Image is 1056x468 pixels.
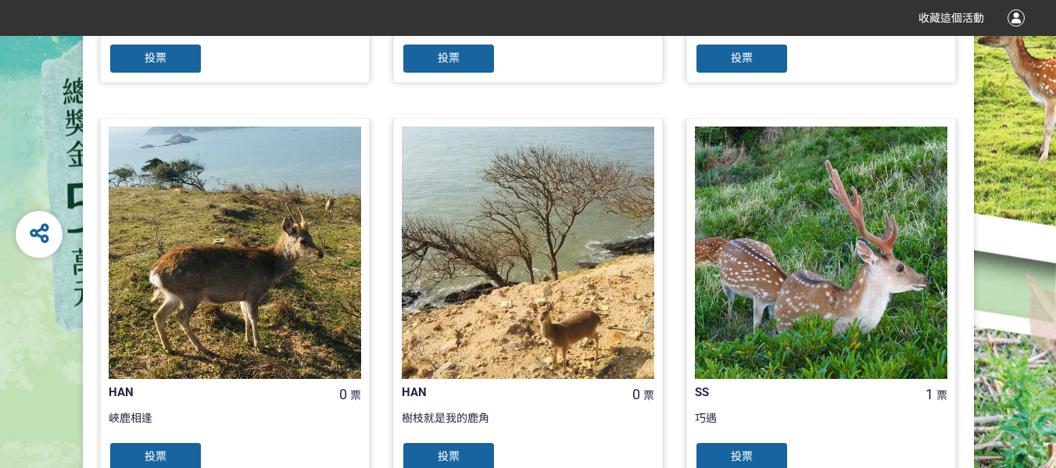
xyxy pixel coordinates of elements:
[145,52,166,64] span: 投票
[695,384,897,402] div: SS
[731,450,753,463] span: 投票
[918,12,984,24] span: 收藏這個活動
[339,386,347,402] span: 0
[632,386,640,402] span: 0
[402,384,603,402] div: HAN
[109,410,361,441] div: 峽鹿相逢
[925,386,933,402] span: 1
[936,389,947,402] span: 票
[402,410,654,441] div: 樹枝就是我的鹿角
[438,52,460,64] span: 投票
[438,450,460,463] span: 投票
[731,52,753,64] span: 投票
[643,389,654,402] span: 票
[145,450,166,463] span: 投票
[695,410,947,441] div: 巧遇
[350,389,361,402] span: 票
[109,384,310,402] div: HAN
